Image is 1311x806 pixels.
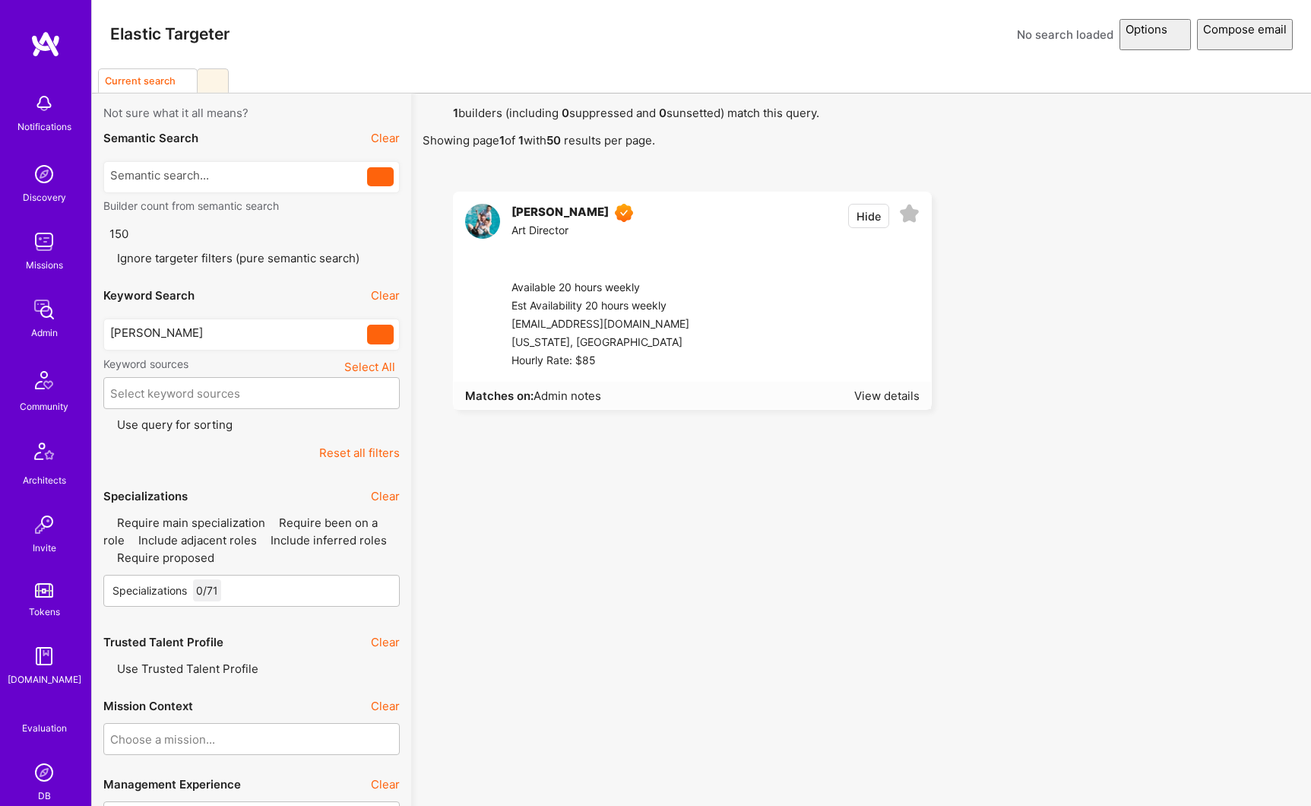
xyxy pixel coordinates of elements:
[499,133,505,148] strong: 1
[17,119,71,135] div: Notifications
[518,133,524,148] strong: 1
[371,698,400,714] button: Clear
[30,30,61,58] img: logo
[138,533,257,547] span: Include adjacent roles
[511,243,523,255] i: icon linkedIn
[854,388,920,404] div: View details
[465,389,534,403] strong: Matches on:
[103,357,188,371] label: Keyword sources
[371,776,400,792] button: Clear
[511,222,639,240] div: Art Director
[117,251,359,265] span: Ignore targeter filters (pure semantic search)
[423,132,1300,148] p: Showing page of with results per page.
[29,159,59,189] img: discovery
[117,516,265,530] span: Require main specialization
[382,735,389,743] i: icon Chevron
[615,204,633,222] img: Exceptional A.Teamer
[110,24,230,43] h3: Elastic Targeter
[26,362,62,398] img: Community
[1173,24,1185,36] i: icon ArrowDownBlack
[511,352,715,370] div: Hourly Rate: $85
[29,509,59,540] img: Invite
[546,133,561,148] strong: 50
[29,641,59,671] img: guide book
[271,533,387,547] span: Include inferred roles
[899,204,920,224] i: icon EmptyStar
[371,287,400,303] button: Clear
[103,698,193,714] div: Mission Context
[382,389,389,397] i: icon Chevron
[29,227,59,257] img: teamwork
[371,488,400,504] button: Clear
[511,334,715,352] div: [US_STATE], [GEOGRAPHIC_DATA]
[103,488,188,504] div: Specializations
[511,204,609,222] div: [PERSON_NAME]
[103,287,195,303] div: Keyword Search
[29,757,59,788] img: Admin Search
[375,329,386,341] i: icon Search
[33,540,56,556] div: Invite
[388,108,400,119] i: icon Info
[20,398,68,414] div: Community
[848,204,889,228] button: Hide
[23,189,66,205] div: Discovery
[103,130,198,146] div: Semantic Search
[319,445,400,461] button: Reset all filters
[511,316,715,334] div: [EMAIL_ADDRESS][DOMAIN_NAME]
[110,385,240,401] div: Select keyword sources
[29,604,60,620] div: Tokens
[35,583,53,598] img: tokens
[26,257,63,273] div: Missions
[371,634,400,650] button: Clear
[31,325,58,341] div: Admin
[465,204,500,239] img: User Avatar
[29,294,59,325] img: admin teamwork
[23,472,66,488] div: Architects
[110,325,367,341] div: [PERSON_NAME]
[26,436,62,472] img: Architects
[375,171,386,182] i: icon Search
[117,417,233,432] span: Use query for sorting
[103,105,249,121] span: Not sure what it all means?
[1119,19,1191,50] button: Options
[103,516,378,547] span: Require been on a role
[453,106,458,120] strong: 1
[193,579,221,601] div: 0 / 71
[371,130,400,146] button: Clear
[340,357,400,377] button: Select All
[511,279,715,297] div: Available 20 hours weekly
[103,634,223,650] div: Trusted Talent Profile
[38,788,51,804] div: DB
[22,720,67,736] div: Evaluation
[103,776,241,792] div: Management Experience
[209,77,217,85] i: icon Plus
[29,88,59,119] img: bell
[39,709,50,720] i: icon SelectionTeam
[117,551,214,565] span: Require proposed
[179,75,191,87] i: icon Copy
[103,198,400,213] label: Builder count from semantic search
[465,204,500,256] a: User Avatar
[659,106,667,120] strong: 0
[511,297,715,316] div: Est Availability 20 hours weekly
[110,731,215,747] div: Choose a mission...
[562,106,569,120] strong: 0
[112,582,187,598] div: Specializations
[534,389,601,403] span: Admin notes
[1017,27,1113,43] div: No search loaded
[8,671,81,687] div: [DOMAIN_NAME]
[1197,19,1293,50] button: Compose email
[117,662,258,676] span: Use Trusted Talent Profile
[105,75,176,87] div: Current search
[382,587,389,595] i: icon Chevron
